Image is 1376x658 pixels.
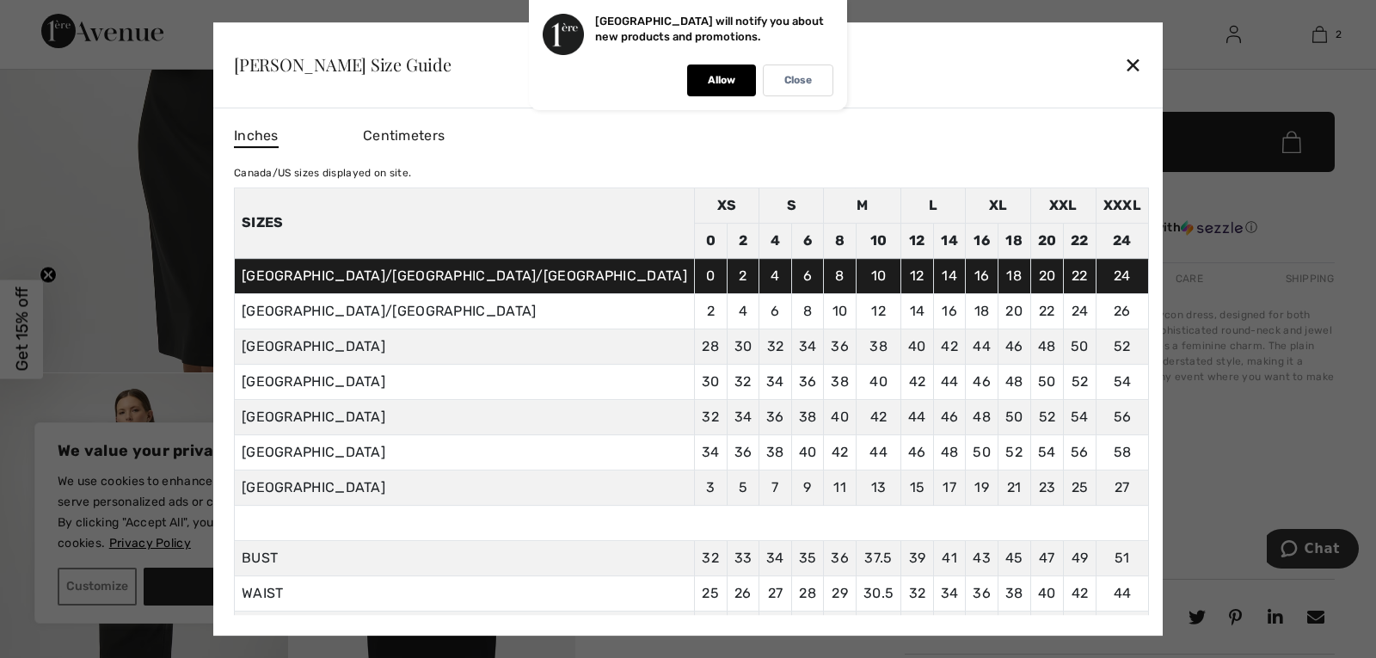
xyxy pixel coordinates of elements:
td: 38 [759,434,792,470]
td: 32 [727,364,759,399]
td: 56 [1064,434,1096,470]
td: 56 [1096,399,1148,434]
span: 43 [973,550,991,566]
td: 17 [933,470,966,505]
td: 32 [694,399,727,434]
p: Allow [708,74,735,87]
td: 22 [1064,258,1096,293]
td: 32 [759,329,792,364]
td: 5 [727,470,759,505]
td: 34 [727,399,759,434]
td: 36 [824,329,857,364]
td: XS [694,188,759,223]
td: 0 [694,223,727,258]
td: 34 [694,434,727,470]
td: HIPS [234,611,694,646]
span: 28 [799,585,816,601]
td: 18 [998,223,1030,258]
td: 52 [1096,329,1148,364]
td: 14 [933,223,966,258]
span: 51 [1115,550,1130,566]
span: 29 [832,585,848,601]
td: 54 [1064,399,1096,434]
td: 6 [791,258,824,293]
td: 20 [998,293,1030,329]
td: 10 [856,223,900,258]
td: 50 [1064,329,1096,364]
td: 34 [759,364,792,399]
td: 42 [824,434,857,470]
td: 36 [727,434,759,470]
span: Chat [38,12,73,28]
td: 48 [933,434,966,470]
td: 38 [856,329,900,364]
td: [GEOGRAPHIC_DATA] [234,470,694,505]
td: 19 [966,470,998,505]
td: 46 [966,364,998,399]
td: 10 [856,258,900,293]
td: 2 [694,293,727,329]
td: 52 [998,434,1030,470]
td: 14 [901,293,934,329]
td: WAIST [234,575,694,611]
td: 13 [856,470,900,505]
td: 48 [1030,329,1064,364]
td: XL [966,188,1030,223]
td: BUST [234,540,694,575]
span: 40 [1038,585,1056,601]
td: 52 [1064,364,1096,399]
td: 21 [998,470,1030,505]
span: 49 [1072,550,1089,566]
td: 20 [1030,223,1064,258]
td: [GEOGRAPHIC_DATA] [234,399,694,434]
td: 12 [901,223,934,258]
td: 40 [824,399,857,434]
td: 36 [791,364,824,399]
td: 4 [759,258,792,293]
td: 23 [1030,470,1064,505]
td: XXL [1030,188,1096,223]
td: 4 [759,223,792,258]
td: [GEOGRAPHIC_DATA] [234,364,694,399]
span: 32 [909,585,926,601]
span: 27 [768,585,783,601]
td: 2 [727,258,759,293]
td: [GEOGRAPHIC_DATA]/[GEOGRAPHIC_DATA]/[GEOGRAPHIC_DATA] [234,258,694,293]
td: 42 [856,399,900,434]
td: 54 [1030,434,1064,470]
td: 58 [1096,434,1148,470]
td: 46 [901,434,934,470]
td: 24 [1064,293,1096,329]
td: 50 [966,434,998,470]
td: 8 [791,293,824,329]
td: 6 [791,223,824,258]
td: 30 [694,364,727,399]
td: 50 [1030,364,1064,399]
span: 38 [1005,585,1023,601]
td: 12 [901,258,934,293]
span: 25 [702,585,719,601]
div: ✕ [1124,46,1142,83]
span: Inches [234,126,279,148]
td: 34 [791,329,824,364]
td: 16 [933,293,966,329]
th: Sizes [234,188,694,258]
td: [GEOGRAPHIC_DATA]/[GEOGRAPHIC_DATA] [234,293,694,329]
span: Centimeters [363,127,445,144]
td: 48 [966,399,998,434]
td: 18 [998,258,1030,293]
td: M [824,188,901,223]
td: 44 [901,399,934,434]
td: 2 [727,223,759,258]
td: S [759,188,824,223]
td: 40 [856,364,900,399]
td: 10 [824,293,857,329]
td: 0 [694,258,727,293]
td: 50 [998,399,1030,434]
td: 14 [933,258,966,293]
td: 40 [791,434,824,470]
span: 41 [942,550,957,566]
td: 52 [1030,399,1064,434]
td: 8 [824,223,857,258]
span: 33 [734,550,752,566]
